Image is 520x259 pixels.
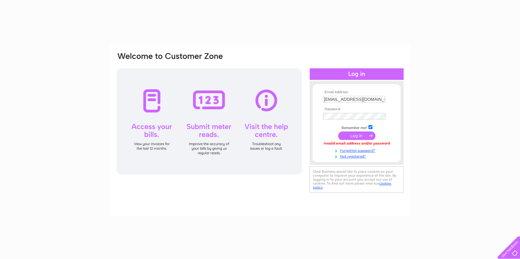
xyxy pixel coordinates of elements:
[313,181,391,189] a: cookies policy
[338,131,375,140] input: Submit
[323,141,390,146] div: Invalid email address and/or password
[322,90,392,94] th: Email Address:
[322,107,392,111] th: Password:
[323,147,392,153] a: Forgotten password?
[323,153,392,159] a: Not registered?
[310,166,404,193] div: Clear Business would like to place cookies on your computer to improve your experience of the sit...
[322,124,392,130] td: Remember me?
